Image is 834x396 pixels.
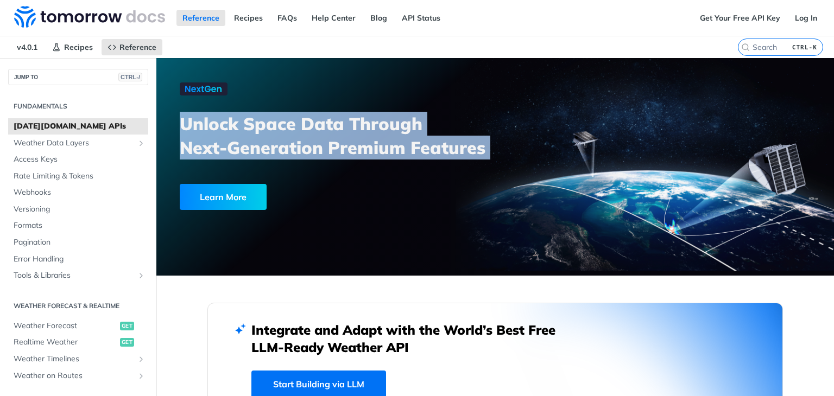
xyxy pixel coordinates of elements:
[8,184,148,201] a: Webhooks
[14,270,134,281] span: Tools & Libraries
[14,171,146,182] span: Rate Limiting & Tokens
[46,39,99,55] a: Recipes
[14,154,146,165] span: Access Keys
[8,267,148,284] a: Tools & LibrariesShow subpages for Tools & Libraries
[8,351,148,367] a: Weather TimelinesShow subpages for Weather Timelines
[251,321,572,356] h2: Integrate and Adapt with the World’s Best Free LLM-Ready Weather API
[180,184,267,210] div: Learn More
[8,234,148,251] a: Pagination
[789,42,820,53] kbd: CTRL-K
[137,355,146,363] button: Show subpages for Weather Timelines
[118,73,142,81] span: CTRL-/
[120,322,134,330] span: get
[8,251,148,267] a: Error Handling
[137,139,146,148] button: Show subpages for Weather Data Layers
[180,82,228,95] img: NextGen
[8,218,148,234] a: Formats
[8,151,148,168] a: Access Keys
[14,237,146,248] span: Pagination
[8,69,148,85] button: JUMP TOCTRL-/
[137,372,146,380] button: Show subpages for Weather on Routes
[14,6,165,28] img: Tomorrow.io Weather API Docs
[8,168,148,184] a: Rate Limiting & Tokens
[180,112,507,159] h3: Unlock Space Data Through Next-Generation Premium Features
[8,368,148,384] a: Weather on RoutesShow subpages for Weather on Routes
[102,39,162,55] a: Reference
[14,337,117,348] span: Realtime Weather
[180,184,441,210] a: Learn More
[364,10,393,26] a: Blog
[14,204,146,215] span: Versioning
[14,354,134,365] span: Weather Timelines
[176,10,225,26] a: Reference
[14,321,117,331] span: Weather Forecast
[8,101,148,111] h2: Fundamentals
[396,10,446,26] a: API Status
[119,42,156,52] span: Reference
[14,371,134,381] span: Weather on Routes
[8,118,148,135] a: [DATE][DOMAIN_NAME] APIs
[789,10,823,26] a: Log In
[228,10,269,26] a: Recipes
[14,220,146,231] span: Formats
[14,187,146,198] span: Webhooks
[14,254,146,265] span: Error Handling
[64,42,93,52] span: Recipes
[8,201,148,218] a: Versioning
[120,338,134,347] span: get
[306,10,362,26] a: Help Center
[137,271,146,280] button: Show subpages for Tools & Libraries
[14,138,134,149] span: Weather Data Layers
[14,121,146,132] span: [DATE][DOMAIN_NAME] APIs
[694,10,786,26] a: Get Your Free API Key
[741,43,750,52] svg: Search
[8,135,148,151] a: Weather Data LayersShow subpages for Weather Data Layers
[8,334,148,350] a: Realtime Weatherget
[8,301,148,311] h2: Weather Forecast & realtime
[8,318,148,334] a: Weather Forecastget
[271,10,303,26] a: FAQs
[11,39,43,55] span: v4.0.1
